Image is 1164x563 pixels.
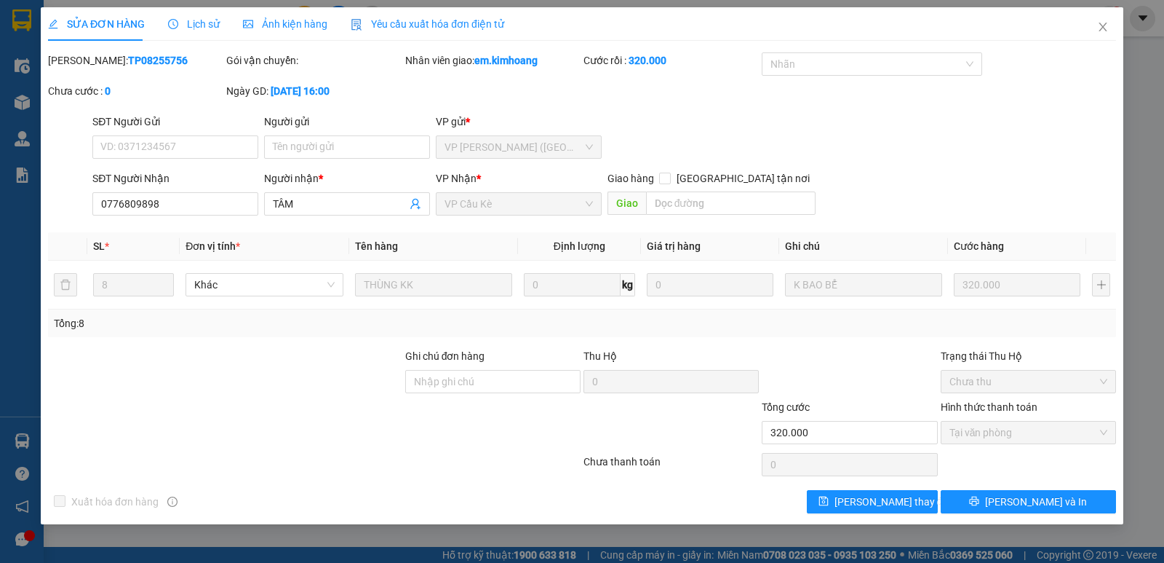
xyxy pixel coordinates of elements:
[271,85,330,97] b: [DATE] 16:00
[48,83,223,99] div: Chưa cước :
[128,55,188,66] b: TP08255756
[405,370,581,393] input: Ghi chú đơn hàng
[226,83,402,99] div: Ngày GD:
[226,52,402,68] div: Gói vận chuyển:
[985,494,1087,510] span: [PERSON_NAME] và In
[351,19,362,31] img: icon
[445,193,593,215] span: VP Cầu Kè
[243,19,253,29] span: picture
[48,52,223,68] div: [PERSON_NAME]:
[834,494,951,510] span: [PERSON_NAME] thay đổi
[168,19,178,29] span: clock-circle
[355,240,398,252] span: Tên hàng
[167,497,178,507] span: info-circle
[949,371,1107,393] span: Chưa thu
[807,490,938,513] button: save[PERSON_NAME] thay đổi
[941,490,1116,513] button: printer[PERSON_NAME] và In
[1097,21,1109,33] span: close
[264,170,430,186] div: Người nhận
[93,240,105,252] span: SL
[621,273,635,296] span: kg
[607,192,646,215] span: Giao
[607,173,654,184] span: Giao hàng
[186,240,240,252] span: Đơn vị tính
[554,240,605,252] span: Định lượng
[954,273,1080,296] input: 0
[647,240,701,252] span: Giá trị hàng
[54,315,450,331] div: Tổng: 8
[941,401,1037,413] label: Hình thức thanh toán
[92,170,258,186] div: SĐT Người Nhận
[445,136,593,158] span: VP Trần Phú (Hàng)
[355,273,512,296] input: VD: Bàn, Ghế
[762,401,810,413] span: Tổng cước
[436,173,477,184] span: VP Nhận
[629,55,666,66] b: 320.000
[264,114,430,130] div: Người gửi
[405,52,581,68] div: Nhân viên giao:
[405,350,485,362] label: Ghi chú đơn hàng
[54,273,77,296] button: delete
[168,18,220,30] span: Lịch sử
[92,114,258,130] div: SĐT Người Gửi
[583,52,759,68] div: Cước rồi :
[671,170,816,186] span: [GEOGRAPHIC_DATA] tận nơi
[48,18,145,30] span: SỬA ĐƠN HÀNG
[1092,273,1110,296] button: plus
[243,18,327,30] span: Ảnh kiện hàng
[969,496,979,508] span: printer
[410,198,421,210] span: user-add
[48,19,58,29] span: edit
[949,422,1107,444] span: Tại văn phòng
[646,192,816,215] input: Dọc đường
[105,85,111,97] b: 0
[351,18,504,30] span: Yêu cầu xuất hóa đơn điện tử
[582,454,760,479] div: Chưa thanh toán
[194,274,334,296] span: Khác
[474,55,538,66] b: em.kimhoang
[941,348,1116,364] div: Trạng thái Thu Hộ
[65,494,164,510] span: Xuất hóa đơn hàng
[436,114,602,130] div: VP gửi
[1083,7,1123,48] button: Close
[779,232,948,261] th: Ghi chú
[818,496,829,508] span: save
[954,240,1004,252] span: Cước hàng
[647,273,773,296] input: 0
[583,350,617,362] span: Thu Hộ
[785,273,942,296] input: Ghi Chú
